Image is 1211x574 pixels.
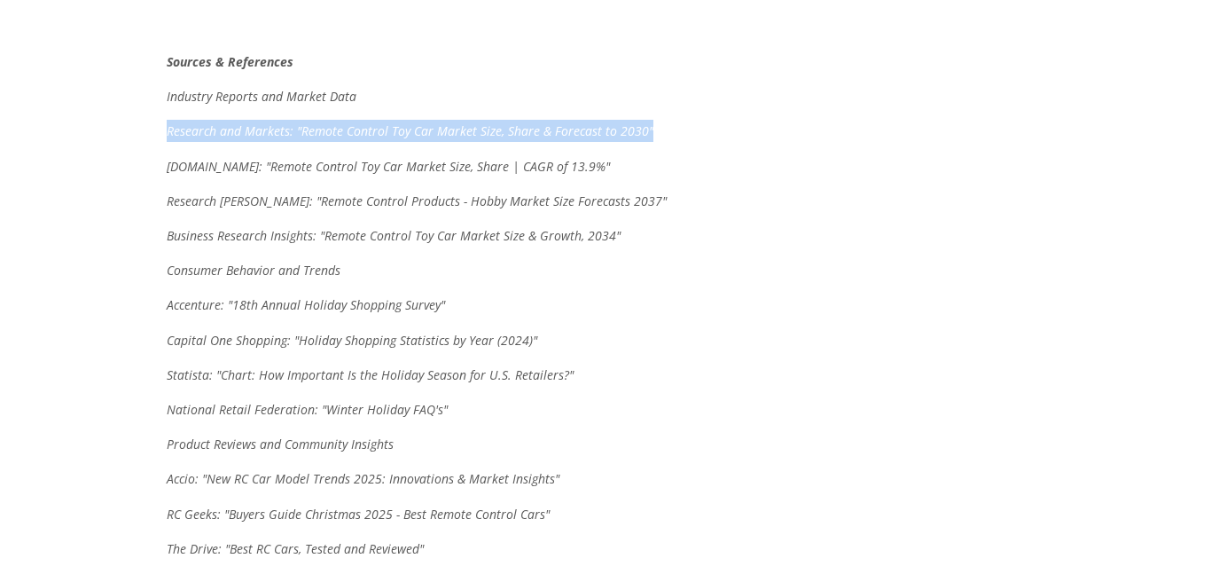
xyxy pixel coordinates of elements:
em: Research [PERSON_NAME]: "Remote Control Products - Hobby Market Size Forecasts 2037" [167,193,667,209]
em: Business Research Insights: "Remote Control Toy Car Market Size & Growth, 2034" [167,227,621,244]
em: Product Reviews and Community Insights [167,436,394,452]
em: Research and Markets: "Remote Control Toy Car Market Size, Share & Forecast to 2030" [167,122,653,139]
em: [DOMAIN_NAME]: "Remote Control Toy Car Market Size, Share | CAGR of 13.9%" [167,158,610,175]
em: Accio: "New RC Car Model Trends 2025: Innovations & Market Insights" [167,470,559,487]
em: Accenture: "18th Annual Holiday Shopping Survey" [167,296,445,313]
em: Sources & References [167,53,293,70]
em: Statista: "Chart: How Important Is the Holiday Season for U.S. Retailers?" [167,366,574,383]
em: The Drive: "Best RC Cars, Tested and Reviewed" [167,540,424,557]
em: Industry Reports and Market Data [167,88,356,105]
em: RC Geeks: "Buyers Guide Christmas 2025 - Best Remote Control Cars" [167,506,550,523]
em: Consumer Behavior and Trends [167,262,340,279]
em: Capital One Shopping: "Holiday Shopping Statistics by Year (2024)" [167,332,537,349]
em: National Retail Federation: "Winter Holiday FAQ's" [167,401,448,418]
